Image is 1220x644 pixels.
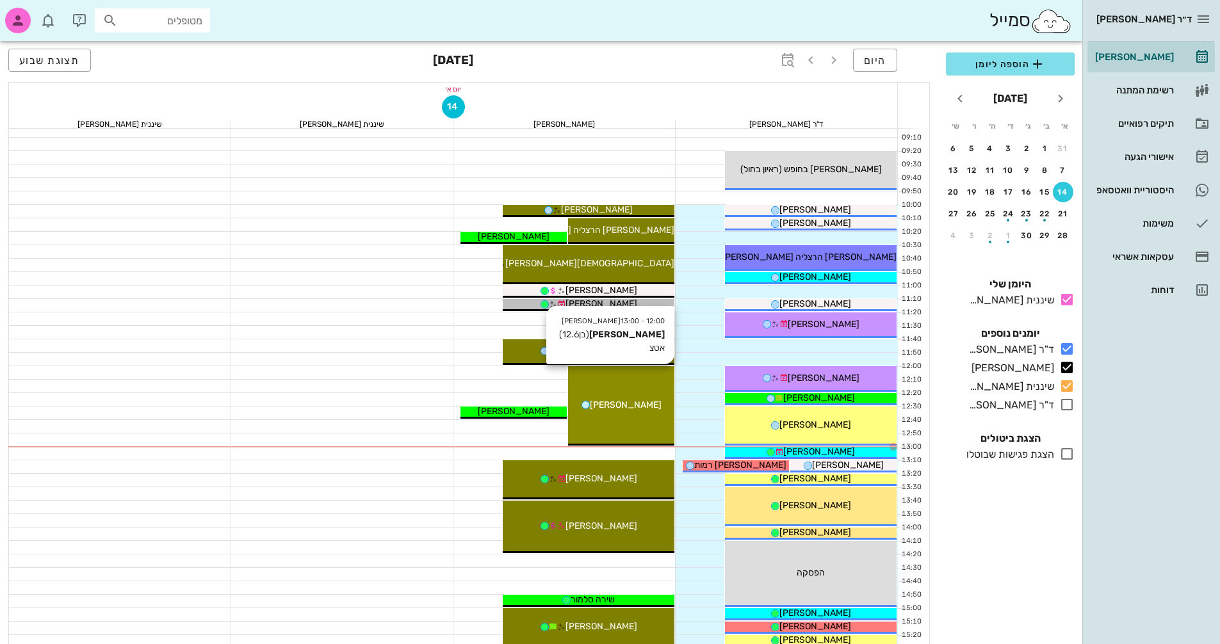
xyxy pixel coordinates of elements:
[1087,42,1215,72] a: [PERSON_NAME]
[1053,166,1073,175] div: 7
[694,460,786,471] span: [PERSON_NAME] רמות
[966,360,1054,376] div: [PERSON_NAME]
[1093,185,1174,195] div: היסטוריית וואטסאפ
[779,271,851,282] span: [PERSON_NAME]
[1087,75,1215,106] a: רשימת המתנה
[898,442,924,453] div: 13:00
[998,204,1019,224] button: 24
[989,7,1072,35] div: סמייל
[1057,115,1073,137] th: א׳
[8,49,91,72] button: תצוגת שבוע
[943,204,964,224] button: 27
[946,326,1075,341] h4: יומנים נוספים
[1035,209,1055,218] div: 22
[1053,144,1073,153] div: 31
[943,144,964,153] div: 6
[964,293,1054,308] div: שיננית [PERSON_NAME]
[980,182,1000,202] button: 18
[812,460,884,471] span: [PERSON_NAME]
[962,188,982,197] div: 19
[898,133,924,143] div: 09:10
[453,120,675,128] div: [PERSON_NAME]
[1035,166,1055,175] div: 8
[779,527,851,538] span: [PERSON_NAME]
[1020,115,1037,137] th: ג׳
[779,218,851,229] span: [PERSON_NAME]
[898,213,924,224] div: 10:10
[1035,204,1055,224] button: 22
[1016,144,1037,153] div: 2
[1053,225,1073,246] button: 28
[779,204,851,215] span: [PERSON_NAME]
[478,406,549,417] span: [PERSON_NAME]
[898,294,924,305] div: 11:10
[898,280,924,291] div: 11:00
[1087,141,1215,172] a: אישורי הגעה
[1087,108,1215,139] a: תיקים רפואיים
[898,321,924,332] div: 11:30
[1087,175,1215,205] a: היסטוריית וואטסאפ
[740,164,882,175] span: [PERSON_NAME] בחופש (ראיון בחול)
[998,166,1019,175] div: 10
[998,188,1019,197] div: 17
[1016,209,1037,218] div: 23
[964,342,1054,357] div: ד"ר [PERSON_NAME]
[1035,182,1055,202] button: 15
[962,144,982,153] div: 5
[898,616,924,627] div: 15:10
[1049,87,1072,110] button: חודש שעבר
[1087,241,1215,272] a: עסקאות אשראי
[961,447,1054,462] div: הצגת פגישות שבוטלו
[561,204,633,215] span: [PERSON_NAME]
[1093,52,1174,62] div: [PERSON_NAME]
[988,86,1032,111] button: [DATE]
[1016,204,1037,224] button: 23
[984,115,1000,137] th: ה׳
[853,49,897,72] button: היום
[231,120,453,128] div: שיננית [PERSON_NAME]
[1093,152,1174,162] div: אישורי הגעה
[962,160,982,181] button: 12
[943,166,964,175] div: 13
[1035,160,1055,181] button: 8
[1035,188,1055,197] div: 15
[590,399,662,410] span: [PERSON_NAME]
[956,56,1064,72] span: הוספה ליומן
[998,209,1019,218] div: 24
[946,52,1075,76] button: הוספה ליומן
[898,455,924,466] div: 13:10
[1016,160,1037,181] button: 9
[998,138,1019,159] button: 3
[779,473,851,484] span: [PERSON_NAME]
[1035,144,1055,153] div: 1
[779,608,851,618] span: [PERSON_NAME]
[898,428,924,439] div: 12:50
[962,209,982,218] div: 26
[505,258,674,269] span: [DEMOGRAPHIC_DATA][PERSON_NAME]
[948,87,972,110] button: חודש הבא
[1053,160,1073,181] button: 7
[898,173,924,184] div: 09:40
[943,188,964,197] div: 20
[1053,182,1073,202] button: 14
[722,252,897,262] span: [PERSON_NAME] הרצליה [PERSON_NAME]
[998,182,1019,202] button: 17
[1053,204,1073,224] button: 21
[1035,138,1055,159] button: 1
[797,567,825,578] span: הפסקה
[1016,166,1037,175] div: 9
[998,144,1019,153] div: 3
[779,621,851,632] span: [PERSON_NAME]
[1093,218,1174,229] div: משימות
[1053,231,1073,240] div: 28
[964,398,1054,413] div: ד"ר [PERSON_NAME]
[898,186,924,197] div: 09:50
[1038,115,1055,137] th: ב׳
[500,225,674,236] span: [PERSON_NAME] הרצליה [PERSON_NAME]
[998,160,1019,181] button: 10
[980,144,1000,153] div: 4
[962,225,982,246] button: 3
[565,285,637,296] span: [PERSON_NAME]
[898,374,924,385] div: 12:10
[898,159,924,170] div: 09:30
